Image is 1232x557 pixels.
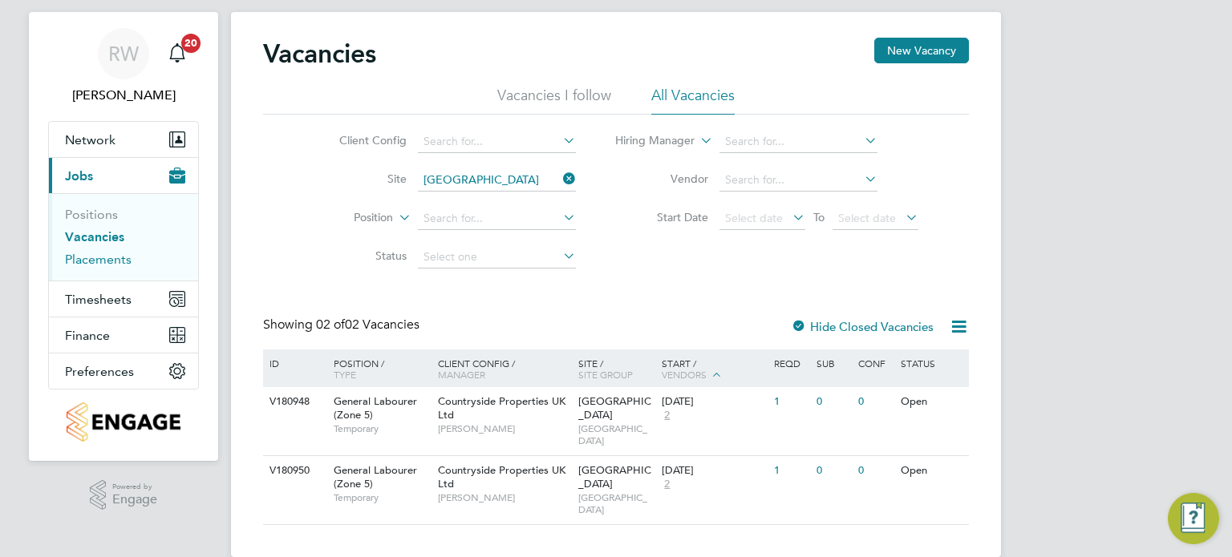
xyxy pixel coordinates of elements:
[438,422,570,435] span: [PERSON_NAME]
[438,368,485,381] span: Manager
[29,12,218,461] nav: Main navigation
[854,349,896,377] div: Conf
[65,252,132,267] a: Placements
[770,456,812,486] div: 1
[65,292,132,307] span: Timesheets
[263,38,376,70] h2: Vacancies
[49,158,198,193] button: Jobs
[322,349,434,388] div: Position /
[48,86,199,105] span: Richard Walsh
[65,132,115,147] span: Network
[65,364,134,379] span: Preferences
[897,349,967,377] div: Status
[263,317,423,333] div: Showing
[65,328,110,343] span: Finance
[897,387,967,417] div: Open
[874,38,969,63] button: New Vacancy
[770,387,812,417] div: 1
[813,349,854,377] div: Sub
[65,229,124,244] a: Vacancies
[662,464,766,478] div: [DATE]
[578,394,651,422] span: [GEOGRAPHIC_DATA]
[49,281,198,317] button: Timesheets
[662,478,672,491] span: 2
[662,395,766,409] div: [DATE]
[334,394,417,422] span: General Labourer (Zone 5)
[67,402,180,442] img: countryside-properties-logo-retina.png
[334,463,417,490] span: General Labourer (Zone 5)
[49,317,198,353] button: Finance
[48,28,199,105] a: RW[PERSON_NAME]
[808,207,829,228] span: To
[813,387,854,417] div: 0
[334,422,430,435] span: Temporary
[719,169,877,192] input: Search for...
[90,480,158,511] a: Powered byEngage
[161,28,193,79] a: 20
[1168,493,1219,544] button: Engage Resource Center
[316,317,419,333] span: 02 Vacancies
[48,402,199,442] a: Go to home page
[65,168,93,184] span: Jobs
[651,86,735,115] li: All Vacancies
[438,463,565,490] span: Countryside Properties UK Ltd
[662,409,672,422] span: 2
[314,248,407,263] label: Status
[49,353,198,389] button: Preferences
[854,387,896,417] div: 0
[418,131,576,153] input: Search for...
[574,349,659,388] div: Site /
[578,422,654,447] span: [GEOGRAPHIC_DATA]
[616,210,708,224] label: Start Date
[578,491,654,516] span: [GEOGRAPHIC_DATA]
[181,34,201,53] span: 20
[725,211,783,225] span: Select date
[265,387,322,417] div: V180948
[265,456,322,486] div: V180950
[791,319,934,334] label: Hide Closed Vacancies
[112,480,157,494] span: Powered by
[658,349,770,389] div: Start /
[112,493,157,507] span: Engage
[497,86,611,115] li: Vacancies I follow
[438,491,570,504] span: [PERSON_NAME]
[301,210,393,226] label: Position
[334,491,430,504] span: Temporary
[770,349,812,377] div: Reqd
[316,317,345,333] span: 02 of
[418,169,576,192] input: Search for...
[813,456,854,486] div: 0
[662,368,707,381] span: Vendors
[334,368,356,381] span: Type
[314,133,407,147] label: Client Config
[418,208,576,230] input: Search for...
[578,463,651,490] span: [GEOGRAPHIC_DATA]
[434,349,574,388] div: Client Config /
[65,207,118,222] a: Positions
[265,349,322,377] div: ID
[854,456,896,486] div: 0
[602,133,695,149] label: Hiring Manager
[49,193,198,281] div: Jobs
[418,246,576,268] input: Select one
[719,131,877,153] input: Search for...
[838,211,896,225] span: Select date
[314,172,407,186] label: Site
[578,368,633,381] span: Site Group
[897,456,967,486] div: Open
[438,394,565,422] span: Countryside Properties UK Ltd
[108,43,139,64] span: RW
[616,172,708,186] label: Vendor
[49,122,198,157] button: Network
